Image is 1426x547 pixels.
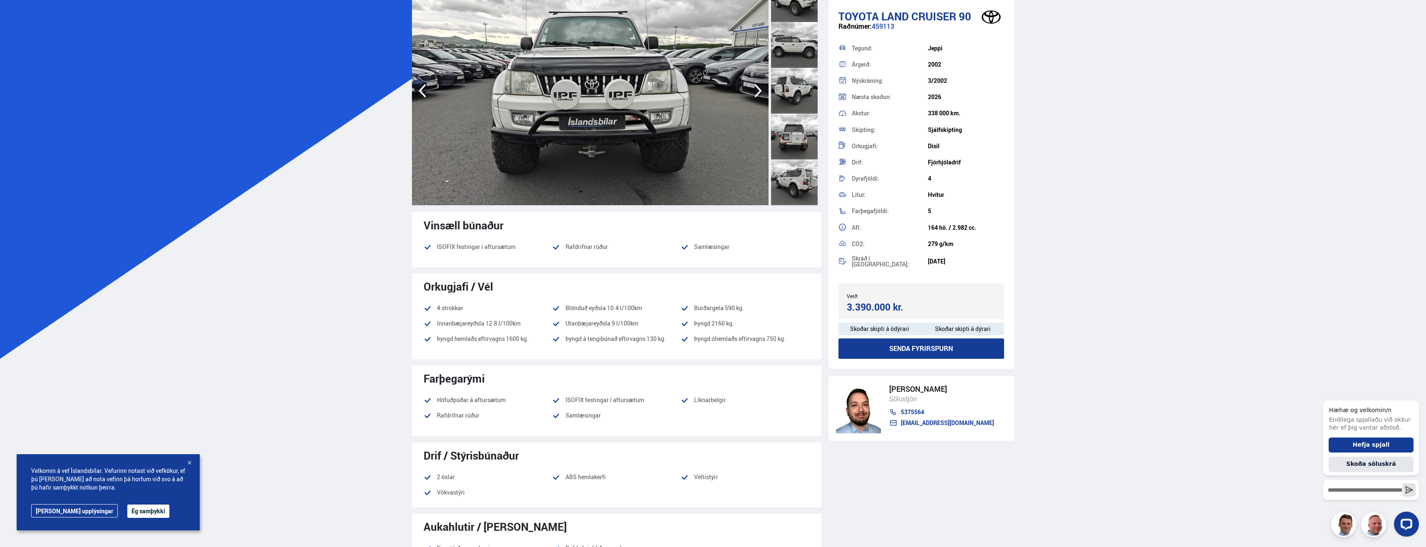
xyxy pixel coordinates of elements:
li: Þyngd á tengibúnað eftirvagns 130 kg. [552,334,681,344]
div: 2026 [928,94,1004,100]
span: Velkomin á vef Íslandsbílar. Vefurinn notast við vefkökur, ef þú [PERSON_NAME] að nota vefinn þá ... [31,467,185,492]
div: 2002 [928,61,1004,68]
li: Þyngd óhemlaðs eftirvagns 750 kg. [681,334,809,349]
span: Raðnúmer: [838,22,872,31]
li: Samlæsingar [552,410,681,426]
div: Hvítur [928,191,1004,198]
div: Jeppi [928,45,1004,52]
li: ABS hemlakerfi [552,472,681,482]
div: Skipting: [852,127,928,133]
span: Toyota [838,9,879,24]
li: Innanbæjareyðsla 12.8 l/100km [424,318,552,328]
div: 3/2002 [928,77,1004,84]
div: 3.390.000 kr. [847,301,919,313]
div: Sjálfskipting [928,127,1004,133]
a: 5375564 [889,409,994,415]
div: Nýskráning: [852,78,928,84]
div: Litur: [852,192,928,198]
div: Farþegafjöldi: [852,208,928,214]
div: Dyrafjöldi: [852,176,928,182]
li: Höfuðpúðar á aftursætum [424,395,552,405]
li: Samlæsingar [681,242,809,257]
div: Vinsæll búnaður [424,219,810,231]
div: [PERSON_NAME] [889,385,994,393]
a: [EMAIL_ADDRESS][DOMAIN_NAME] [889,420,994,426]
li: ISOFIX festingar í aftursætum [552,395,681,405]
li: Vökvastýri [424,487,552,497]
div: Verð: [847,293,921,299]
li: 2 öxlar [424,472,552,482]
li: Blönduð eyðsla 10.4 l/100km [552,303,681,313]
div: Orkugjafi / Vél [424,280,810,293]
div: Fjórhjóladrif [928,159,1004,166]
div: [DATE] [928,258,1004,265]
div: Drif / Stýrisbúnaður [424,449,810,462]
div: CO2: [852,241,928,247]
div: 338 000 km. [928,110,1004,117]
div: Drif: [852,159,928,165]
div: Akstur: [852,110,928,116]
li: ISOFIX festingar í aftursætum [424,242,552,252]
img: brand logo [975,4,1008,30]
span: Land Cruiser 90 [881,9,971,24]
div: Næsta skoðun: [852,94,928,100]
button: Senda fyrirspurn [838,338,1004,359]
div: Sölustjóri [889,393,994,404]
li: Rafdrifnar rúður [424,410,552,420]
li: Burðargeta 590 kg. [681,303,809,313]
a: [PERSON_NAME] upplýsingar [31,504,118,517]
div: Aukahlutir / [PERSON_NAME] [424,520,810,533]
div: Dísil [928,143,1004,149]
div: Farþegarými [424,372,810,385]
li: Veltistýri [681,472,809,482]
div: Tegund: [852,45,928,51]
div: 279 g/km [928,241,1004,247]
div: Skoðar skipti á ódýrari [838,323,921,335]
div: Skoðar skipti á dýrari [921,323,1004,335]
li: Líknarbelgir [681,395,809,405]
li: Rafdrifnar rúður [552,242,681,252]
div: 459113 [838,22,1004,39]
div: 5 [928,208,1004,214]
img: nhp88E3Fdnt1Opn2.png [836,383,881,433]
iframe: LiveChat chat widget [1317,385,1422,543]
div: 164 hö. / 2.982 cc. [928,224,1004,231]
button: Ég samþykki [127,505,169,518]
div: Orkugjafi: [852,143,928,149]
div: Árgerð: [852,62,928,67]
div: Skráð í [GEOGRAPHIC_DATA]: [852,256,928,267]
div: 4 [928,175,1004,182]
li: 4 strokkar [424,303,552,313]
li: Þyngd 2160 kg. [681,318,809,328]
li: Þyngd hemlaðs eftirvagns 1600 kg. [424,334,552,344]
li: Utanbæjareyðsla 9 l/100km [552,318,681,328]
div: Afl: [852,225,928,231]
